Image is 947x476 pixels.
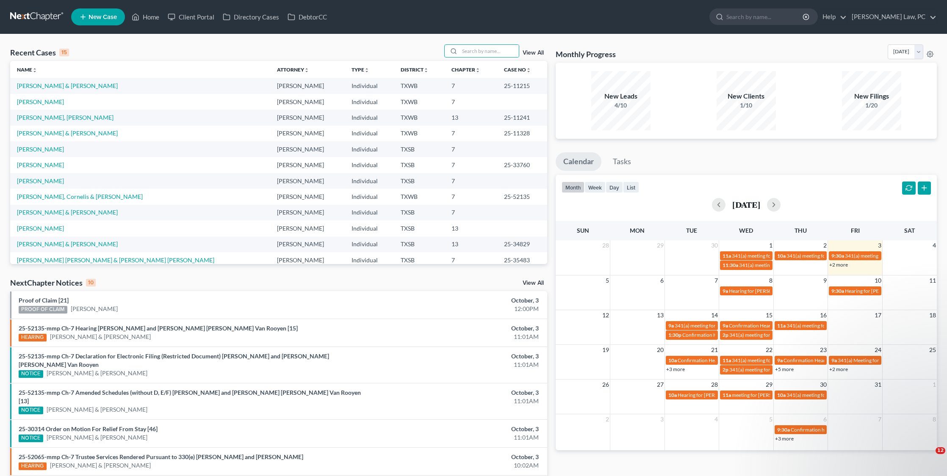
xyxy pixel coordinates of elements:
[19,425,158,432] a: 25-30314 Order on Motion For Relief From Stay [46]
[345,110,394,125] td: Individual
[424,68,429,73] i: unfold_more
[714,414,719,424] span: 4
[394,110,445,125] td: TXWB
[394,252,445,268] td: TXSB
[668,392,677,398] span: 10a
[371,333,539,341] div: 11:01AM
[601,240,610,250] span: 28
[371,324,539,333] div: October, 3
[497,189,547,204] td: 25-52135
[768,240,773,250] span: 1
[768,414,773,424] span: 5
[723,322,728,329] span: 9a
[394,220,445,236] td: TXSB
[723,332,728,338] span: 2p
[714,275,719,286] span: 7
[71,305,118,313] a: [PERSON_NAME]
[89,14,117,20] span: New Case
[710,240,719,250] span: 30
[445,94,497,110] td: 7
[19,389,361,404] a: 25-52135-mmp Ch-7 Amended Schedules (without D, E/F) [PERSON_NAME] and [PERSON_NAME] [PERSON_NAME...
[445,205,497,220] td: 7
[523,50,544,56] a: View All
[394,205,445,220] td: TXSB
[345,173,394,189] td: Individual
[19,306,67,314] div: PROOF OF CLAIM
[656,345,665,355] span: 20
[668,332,681,338] span: 1:30p
[739,227,753,234] span: Wed
[874,275,882,286] span: 10
[445,173,497,189] td: 7
[50,461,151,470] a: [PERSON_NAME] & [PERSON_NAME]
[270,78,345,94] td: [PERSON_NAME]
[497,110,547,125] td: 25-11241
[659,414,665,424] span: 3
[497,126,547,141] td: 25-11328
[623,182,639,193] button: list
[936,447,945,454] span: 12
[768,275,773,286] span: 8
[17,82,118,89] a: [PERSON_NAME] & [PERSON_NAME]
[371,453,539,461] div: October, 3
[445,78,497,94] td: 7
[777,253,786,259] span: 10a
[19,435,43,442] div: NOTICE
[765,380,773,390] span: 29
[717,101,776,110] div: 1/10
[345,252,394,268] td: Individual
[932,240,937,250] span: 4
[591,91,651,101] div: New Leads
[277,66,309,73] a: Attorneyunfold_more
[723,253,731,259] span: 11a
[19,325,298,332] a: 25-52135-mmp Ch-7 Hearing [PERSON_NAME] and [PERSON_NAME] [PERSON_NAME] Van Rooyen [15]
[710,345,719,355] span: 21
[345,157,394,173] td: Individual
[371,305,539,313] div: 12:00PM
[460,45,519,57] input: Search by name...
[678,392,789,398] span: Hearing for [PERSON_NAME] & [PERSON_NAME]
[775,435,794,442] a: +3 more
[59,49,69,56] div: 15
[739,262,821,268] span: 341(a) meeting for [PERSON_NAME]
[345,126,394,141] td: Individual
[656,240,665,250] span: 29
[605,275,610,286] span: 5
[345,237,394,252] td: Individual
[842,91,901,101] div: New Filings
[562,182,584,193] button: month
[475,68,480,73] i: unfold_more
[729,288,840,294] span: Hearing for [PERSON_NAME] & [PERSON_NAME]
[47,405,147,414] a: [PERSON_NAME] & [PERSON_NAME]
[606,182,623,193] button: day
[504,66,531,73] a: Case Nounfold_more
[394,237,445,252] td: TXSB
[497,78,547,94] td: 25-11215
[526,68,531,73] i: unfold_more
[556,49,616,59] h3: Monthly Progress
[163,9,219,25] a: Client Portal
[851,227,860,234] span: Fri
[732,200,760,209] h2: [DATE]
[270,173,345,189] td: [PERSON_NAME]
[445,189,497,204] td: 7
[682,332,779,338] span: Confirmation Hearing for [PERSON_NAME]
[775,366,794,372] a: +5 more
[17,209,118,216] a: [PERSON_NAME] & [PERSON_NAME]
[732,357,814,363] span: 341(a) meeting for [PERSON_NAME]
[523,280,544,286] a: View All
[270,189,345,204] td: [PERSON_NAME]
[17,146,64,153] a: [PERSON_NAME]
[795,227,807,234] span: Thu
[497,157,547,173] td: 25-33760
[497,237,547,252] td: 25-34829
[601,310,610,320] span: 12
[371,352,539,360] div: October, 3
[726,9,804,25] input: Search by name...
[17,129,118,137] a: [PERSON_NAME] & [PERSON_NAME]
[283,9,331,25] a: DebtorCC
[17,193,143,200] a: [PERSON_NAME], Cornelis & [PERSON_NAME]
[777,426,790,433] span: 9:30a
[710,380,719,390] span: 28
[345,78,394,94] td: Individual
